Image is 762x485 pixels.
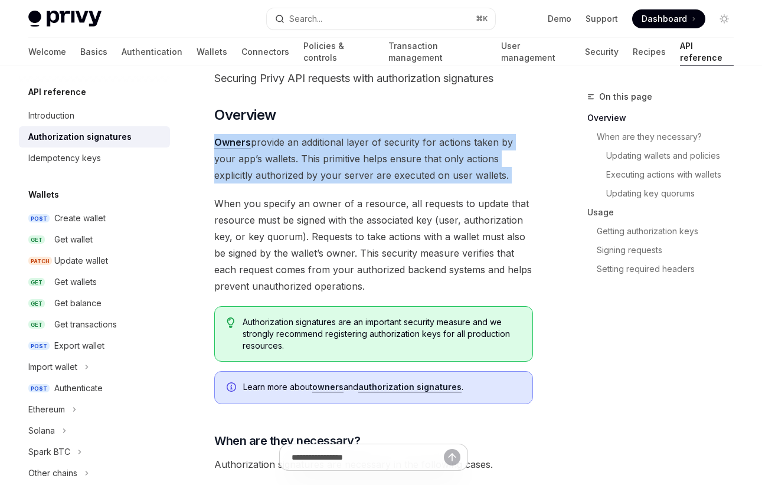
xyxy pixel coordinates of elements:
a: Security [585,38,619,66]
a: Recipes [633,38,666,66]
div: Idempotency keys [28,151,101,165]
div: Update wallet [54,254,108,268]
span: POST [28,384,50,393]
div: Authenticate [54,381,103,395]
div: Export wallet [54,339,104,353]
a: owners [312,382,344,392]
span: When are they necessary? [214,432,360,449]
span: Overview [214,106,276,124]
a: Updating key quorums [606,184,743,203]
a: Introduction [19,105,170,126]
button: Send message [444,449,460,466]
a: When are they necessary? [597,127,743,146]
a: Policies & controls [303,38,374,66]
span: GET [28,235,45,244]
svg: Tip [227,317,235,328]
a: Setting required headers [597,260,743,278]
a: GETGet balance [19,293,170,314]
span: POST [28,342,50,350]
span: Dashboard [642,13,687,25]
a: Wallets [197,38,227,66]
a: Authorization signatures [19,126,170,148]
a: Support [586,13,618,25]
span: GET [28,299,45,308]
div: Import wallet [28,360,77,374]
span: GET [28,278,45,287]
div: Get wallets [54,275,97,289]
a: GETGet transactions [19,314,170,335]
p: Securing Privy API requests with authorization signatures [214,70,533,87]
a: Transaction management [388,38,487,66]
a: GETGet wallets [19,271,170,293]
span: Learn more about and . [243,381,521,393]
span: POST [28,214,50,223]
div: Ethereum [28,402,65,417]
div: Get wallet [54,232,93,247]
a: Getting authorization keys [597,222,743,241]
svg: Info [227,382,238,394]
h5: Wallets [28,188,59,202]
span: On this page [599,90,652,104]
span: GET [28,320,45,329]
button: Toggle dark mode [715,9,734,28]
div: Introduction [28,109,74,123]
span: When you specify an owner of a resource, all requests to update that resource must be signed with... [214,195,533,294]
div: Spark BTC [28,445,70,459]
div: Authorization signatures [28,130,132,144]
a: API reference [680,38,734,66]
a: Updating wallets and policies [606,146,743,165]
span: provide an additional layer of security for actions taken by your app’s wallets. This primitive h... [214,134,533,183]
div: Create wallet [54,211,106,225]
a: POSTCreate wallet [19,208,170,229]
span: Authorization signatures are an important security measure and we strongly recommend registering ... [243,316,521,352]
span: ⌘ K [476,14,488,24]
a: Authentication [122,38,182,66]
a: Welcome [28,38,66,66]
span: PATCH [28,257,52,266]
img: light logo [28,11,102,27]
a: Signing requests [597,241,743,260]
a: Owners [214,136,251,149]
a: POSTAuthenticate [19,378,170,399]
div: Search... [289,12,322,26]
a: Dashboard [632,9,705,28]
a: Connectors [241,38,289,66]
a: Basics [80,38,107,66]
a: User management [501,38,571,66]
a: Demo [548,13,571,25]
a: Usage [587,203,743,222]
a: Idempotency keys [19,148,170,169]
a: POSTExport wallet [19,335,170,356]
a: GETGet wallet [19,229,170,250]
div: Get balance [54,296,102,310]
button: Search...⌘K [267,8,496,30]
a: PATCHUpdate wallet [19,250,170,271]
div: Other chains [28,466,77,480]
div: Solana [28,424,55,438]
div: Get transactions [54,317,117,332]
a: Overview [587,109,743,127]
a: authorization signatures [358,382,462,392]
h5: API reference [28,85,86,99]
a: Executing actions with wallets [606,165,743,184]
